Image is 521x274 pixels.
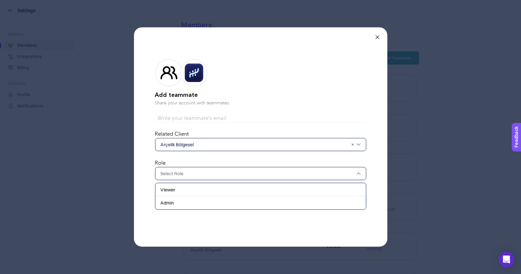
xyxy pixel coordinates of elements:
[499,252,514,267] div: Open Intercom Messenger
[155,100,366,106] p: Share your account with teammates
[155,91,366,100] h2: Add teammate
[155,160,166,166] label: Role
[161,141,348,148] span: Arçelik Bölgesel
[155,131,189,137] label: Related Client
[161,200,174,206] span: Admin
[161,170,354,177] input: Select Role
[357,172,361,176] img: svg%3e
[357,143,361,147] img: svg%3e
[155,114,366,122] input: Write your teammate’s email
[4,2,25,7] span: Feedback
[161,186,176,193] span: Viewer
